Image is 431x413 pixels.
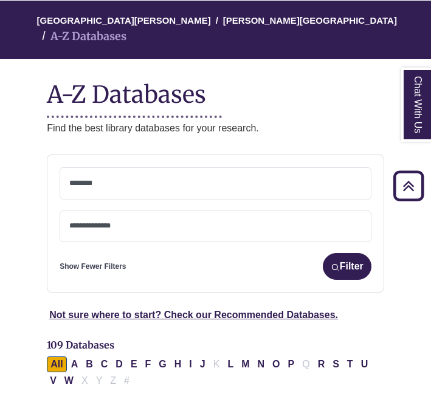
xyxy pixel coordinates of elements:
button: Filter Results C [97,356,112,372]
a: Back to Top [389,178,428,194]
div: Alpha-list to filter by first letter of database name [47,359,373,386]
p: Find the best library databases for your research. [47,120,384,136]
textarea: Search [69,179,362,189]
button: Filter Results V [46,373,60,389]
button: Filter Results B [82,356,97,372]
li: A-Z Databases [37,28,126,46]
span: 109 Databases [47,339,114,351]
button: Filter Results P [284,356,298,372]
button: Filter Results O [269,356,283,372]
h1: A-Z Databases [47,71,384,108]
nav: breadcrumb [47,1,384,59]
button: Filter Results A [67,356,82,372]
button: Filter Results T [343,356,357,372]
button: Filter Results H [171,356,185,372]
button: Filter Results M [238,356,253,372]
button: Filter Results I [185,356,195,372]
button: Filter Results G [155,356,170,372]
button: Filter Results S [329,356,343,372]
a: Show Fewer Filters [60,261,126,272]
button: All [47,356,66,372]
textarea: Search [69,222,362,232]
button: Filter Results W [61,373,77,389]
button: Filter [323,253,371,280]
button: Filter Results U [357,356,372,372]
button: Filter Results F [142,356,155,372]
button: Filter Results L [224,356,237,372]
button: Filter Results J [196,356,209,372]
button: Filter Results D [112,356,126,372]
button: Filter Results E [127,356,141,372]
a: [GEOGRAPHIC_DATA][PERSON_NAME] [37,13,211,26]
button: Filter Results R [314,356,329,372]
button: Filter Results N [253,356,268,372]
a: [PERSON_NAME][GEOGRAPHIC_DATA] [223,13,397,26]
a: Not sure where to start? Check our Recommended Databases. [49,310,338,320]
